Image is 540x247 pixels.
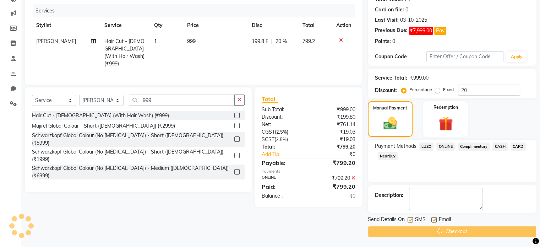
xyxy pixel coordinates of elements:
div: ₹199.80 [309,113,361,121]
div: ONLINE [256,174,309,182]
div: Last Visit: [375,16,399,24]
span: SMS [415,216,426,225]
div: ₹0 [317,151,360,158]
th: Total [298,17,332,33]
div: Balance : [256,192,309,200]
span: ONLINE [436,143,455,151]
div: Loreal Crown Highlights ([DEMOGRAPHIC_DATA]) (₹1999) [32,182,165,189]
div: Payable: [256,159,309,167]
div: ₹799.20 [309,143,361,151]
span: 799.2 [302,38,315,44]
div: ₹799.20 [309,182,361,191]
span: | [271,38,273,45]
div: ₹761.14 [309,121,361,128]
span: [PERSON_NAME] [36,38,76,44]
span: LUZO [419,143,434,151]
button: Apply [506,52,527,62]
label: Percentage [409,86,432,93]
span: ₹7,999.00 [409,27,433,35]
span: SGST [262,136,274,143]
div: ₹999.00 [309,106,361,113]
div: Discount: [375,87,397,94]
span: Hair Cut - [DEMOGRAPHIC_DATA] (With Hair Wash) (₹999) [104,38,144,67]
span: 2.5% [276,136,287,142]
span: CARD [511,143,526,151]
span: Payment Methods [375,143,416,150]
label: Fixed [443,86,454,93]
div: ₹19.03 [309,136,361,143]
div: ( ) [256,128,309,136]
span: 20 % [276,38,287,45]
div: Majirel Global Colour - Short ([DEMOGRAPHIC_DATA]) (₹2999) [32,122,175,130]
span: 199.8 F [252,38,268,45]
div: Paid: [256,182,309,191]
span: Complimentary [458,143,490,151]
th: Qty [150,17,183,33]
div: ₹799.20 [309,159,361,167]
th: Disc [247,17,298,33]
div: Service Total: [375,74,407,82]
div: Card on file: [375,6,404,14]
div: 0 [392,38,395,45]
img: _gift.svg [434,115,457,133]
div: Hair Cut - [DEMOGRAPHIC_DATA] (With Hair Wash) (₹999) [32,112,169,119]
th: Price [183,17,247,33]
div: ₹799.20 [309,174,361,182]
div: Previous Due: [375,27,408,35]
label: Redemption [433,104,458,111]
span: Total [262,95,278,103]
div: Coupon Code [375,53,426,60]
div: 0 [405,6,408,14]
div: Schwarzkopf Global Colour (No [MEDICAL_DATA]) - Short ([DEMOGRAPHIC_DATA]) (₹1999) [32,148,231,163]
span: 1 [154,38,157,44]
label: Manual Payment [373,105,407,111]
div: Payments [262,168,355,174]
th: Action [332,17,355,33]
div: Total: [256,143,309,151]
div: ( ) [256,136,309,143]
div: Net: [256,121,309,128]
div: ₹999.00 [410,74,429,82]
div: ₹19.03 [309,128,361,136]
span: CGST [262,129,275,135]
div: Services [33,4,361,17]
div: 03-10-2025 [400,16,427,24]
div: Sub Total: [256,106,309,113]
span: CASH [492,143,508,151]
div: Schwarzkopf Global Colour (No [MEDICAL_DATA]) - Short ([DEMOGRAPHIC_DATA]) (₹5999) [32,132,231,147]
img: _cash.svg [379,116,401,131]
div: ₹0 [309,192,361,200]
div: Points: [375,38,391,45]
div: Description: [375,192,403,199]
input: Search or Scan [129,95,235,106]
span: 2.5% [276,129,287,135]
div: Discount: [256,113,309,121]
div: Schwarzkopf Global Colour (No [MEDICAL_DATA]) - Medium ([DEMOGRAPHIC_DATA]) (₹6999) [32,165,231,179]
span: Email [439,216,451,225]
input: Enter Offer / Coupon Code [426,51,504,62]
span: Send Details On [368,216,405,225]
th: Service [100,17,150,33]
span: NearBuy [378,152,398,160]
th: Stylist [32,17,100,33]
span: 999 [187,38,196,44]
button: Pay [434,27,446,35]
a: Add Tip [256,151,317,158]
